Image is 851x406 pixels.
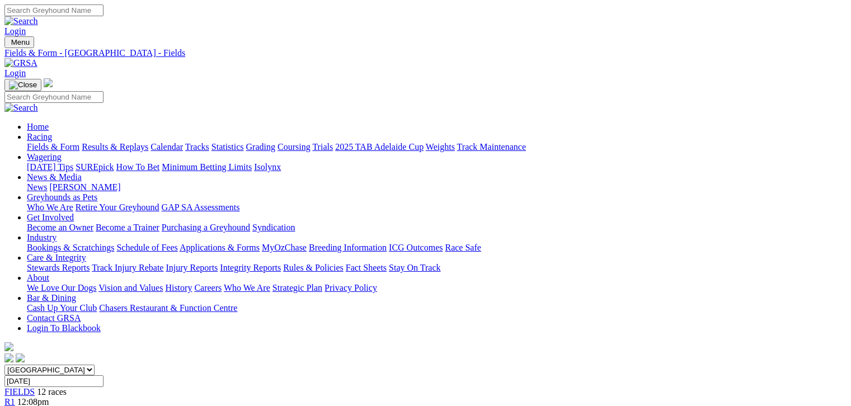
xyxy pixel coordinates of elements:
[27,223,847,233] div: Get Involved
[4,353,13,362] img: facebook.svg
[27,192,97,202] a: Greyhounds as Pets
[92,263,163,272] a: Track Injury Rebate
[162,223,250,232] a: Purchasing a Greyhound
[325,283,377,292] a: Privacy Policy
[162,162,252,172] a: Minimum Betting Limits
[262,243,307,252] a: MyOzChase
[335,142,424,152] a: 2025 TAB Adelaide Cup
[252,223,295,232] a: Syndication
[27,182,47,192] a: News
[4,4,104,16] input: Search
[4,91,104,103] input: Search
[220,263,281,272] a: Integrity Reports
[27,323,101,333] a: Login To Blackbook
[27,152,62,162] a: Wagering
[224,283,270,292] a: Who We Are
[27,223,93,232] a: Become an Owner
[76,162,114,172] a: SUREpick
[27,243,114,252] a: Bookings & Scratchings
[27,263,90,272] a: Stewards Reports
[166,263,218,272] a: Injury Reports
[389,263,440,272] a: Stay On Track
[4,16,38,26] img: Search
[27,142,847,152] div: Racing
[27,162,73,172] a: [DATE] Tips
[27,142,79,152] a: Fields & Form
[4,48,847,58] a: Fields & Form - [GEOGRAPHIC_DATA] - Fields
[27,162,847,172] div: Wagering
[165,283,192,292] a: History
[27,303,97,313] a: Cash Up Your Club
[185,142,209,152] a: Tracks
[116,162,160,172] a: How To Bet
[27,253,86,262] a: Care & Integrity
[27,293,76,303] a: Bar & Dining
[49,182,120,192] a: [PERSON_NAME]
[27,263,847,273] div: Care & Integrity
[11,38,30,46] span: Menu
[82,142,148,152] a: Results & Replays
[4,342,13,351] img: logo-grsa-white.png
[4,387,35,396] a: FIELDS
[27,202,73,212] a: Who We Are
[246,142,275,152] a: Grading
[426,142,455,152] a: Weights
[116,243,177,252] a: Schedule of Fees
[4,68,26,78] a: Login
[27,303,847,313] div: Bar & Dining
[445,243,481,252] a: Race Safe
[98,283,163,292] a: Vision and Values
[4,58,37,68] img: GRSA
[37,387,67,396] span: 12 races
[457,142,526,152] a: Track Maintenance
[4,375,104,387] input: Select date
[16,353,25,362] img: twitter.svg
[151,142,183,152] a: Calendar
[27,132,52,141] a: Racing
[27,233,57,242] a: Industry
[346,263,387,272] a: Fact Sheets
[27,313,81,323] a: Contact GRSA
[27,202,847,213] div: Greyhounds as Pets
[27,283,96,292] a: We Love Our Dogs
[96,223,159,232] a: Become a Trainer
[76,202,159,212] a: Retire Your Greyhound
[4,79,41,91] button: Toggle navigation
[162,202,240,212] a: GAP SA Assessments
[9,81,37,89] img: Close
[44,78,53,87] img: logo-grsa-white.png
[254,162,281,172] a: Isolynx
[312,142,333,152] a: Trials
[211,142,244,152] a: Statistics
[389,243,443,252] a: ICG Outcomes
[27,172,82,182] a: News & Media
[283,263,344,272] a: Rules & Policies
[27,122,49,131] a: Home
[180,243,260,252] a: Applications & Forms
[272,283,322,292] a: Strategic Plan
[27,273,49,282] a: About
[27,283,847,293] div: About
[27,182,847,192] div: News & Media
[27,243,847,253] div: Industry
[4,103,38,113] img: Search
[99,303,237,313] a: Chasers Restaurant & Function Centre
[4,26,26,36] a: Login
[194,283,222,292] a: Careers
[27,213,74,222] a: Get Involved
[309,243,387,252] a: Breeding Information
[278,142,311,152] a: Coursing
[4,36,34,48] button: Toggle navigation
